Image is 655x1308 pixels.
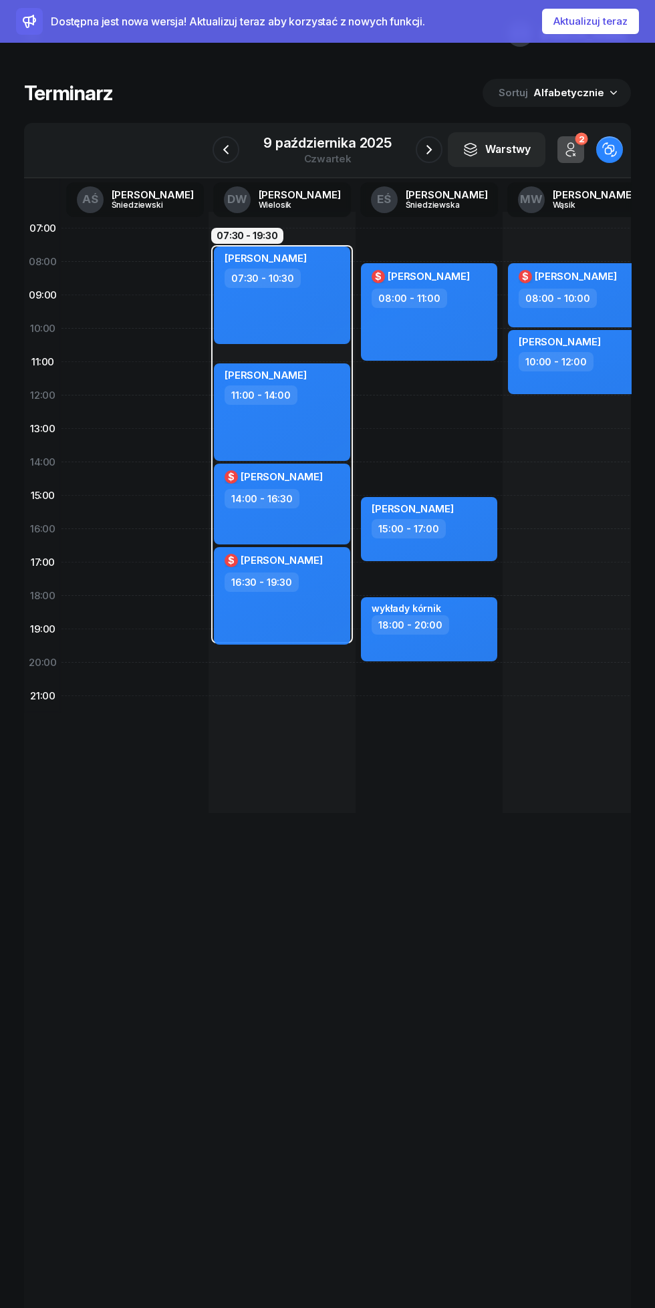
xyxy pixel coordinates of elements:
[24,512,61,546] div: 16:00
[24,279,61,312] div: 09:00
[542,9,639,34] button: Aktualizuj teraz
[225,385,297,405] div: 11:00 - 14:00
[372,519,446,538] div: 15:00 - 17:00
[483,79,631,107] button: Sortuj Alfabetycznie
[372,502,454,515] span: [PERSON_NAME]
[372,603,441,614] div: wykłady kórnik
[575,133,587,146] div: 2
[24,613,61,646] div: 19:00
[557,136,584,163] button: 2
[463,141,531,158] div: Warstwy
[375,272,382,281] span: $
[24,546,61,579] div: 17:00
[522,272,529,281] span: $
[406,200,470,209] div: Śniedziewska
[24,679,61,713] div: 21:00
[227,194,247,205] span: DW
[520,194,543,205] span: MW
[259,200,323,209] div: Wielosik
[406,190,488,200] div: [PERSON_NAME]
[263,154,392,164] div: czwartek
[519,352,594,371] div: 10:00 - 12:00
[241,554,323,566] span: [PERSON_NAME]
[519,335,601,348] span: [PERSON_NAME]
[82,194,98,205] span: AŚ
[225,573,299,592] div: 16:30 - 19:30
[241,470,323,483] span: [PERSON_NAME]
[24,345,61,379] div: 11:00
[507,182,646,217] a: MW[PERSON_NAME]Wąsik
[112,190,194,200] div: [PERSON_NAME]
[519,289,597,308] div: 08:00 - 10:00
[24,412,61,446] div: 13:00
[24,479,61,512] div: 15:00
[360,182,499,217] a: EŚ[PERSON_NAME]Śniedziewska
[24,446,61,479] div: 14:00
[225,489,299,508] div: 14:00 - 16:30
[553,190,635,200] div: [PERSON_NAME]
[377,194,391,205] span: EŚ
[259,190,341,200] div: [PERSON_NAME]
[372,289,447,308] div: 08:00 - 11:00
[51,15,425,28] span: Dostępna jest nowa wersja! Aktualizuj teraz aby korzystać z nowych funkcji.
[228,472,235,482] span: $
[24,245,61,279] div: 08:00
[448,132,545,167] button: Warstwy
[263,136,392,150] div: 9 października 2025
[112,200,176,209] div: Śniedziewski
[535,270,617,283] span: [PERSON_NAME]
[24,212,61,245] div: 07:00
[388,270,470,283] span: [PERSON_NAME]
[225,252,307,265] span: [PERSON_NAME]
[228,556,235,565] span: $
[225,269,301,288] div: 07:30 - 10:30
[24,81,113,105] h1: Terminarz
[533,86,604,99] span: Alfabetycznie
[24,379,61,412] div: 12:00
[24,579,61,613] div: 18:00
[225,369,307,381] span: [PERSON_NAME]
[553,200,617,209] div: Wąsik
[66,182,205,217] a: AŚ[PERSON_NAME]Śniedziewski
[499,84,531,102] span: Sortuj
[24,646,61,679] div: 20:00
[24,312,61,345] div: 10:00
[372,615,449,635] div: 18:00 - 20:00
[213,182,352,217] a: DW[PERSON_NAME]Wielosik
